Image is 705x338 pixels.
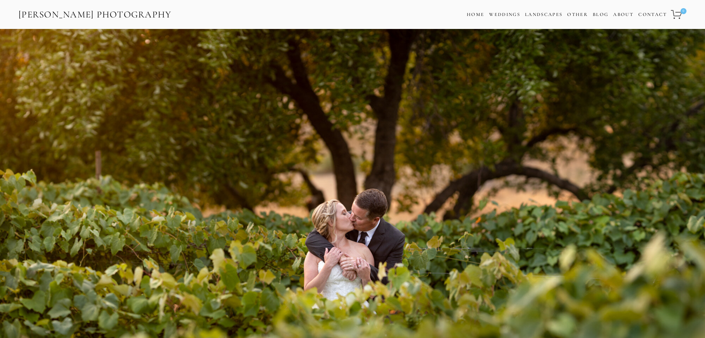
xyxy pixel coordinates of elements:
a: Other [567,12,588,17]
a: Contact [638,9,667,20]
a: Blog [593,9,608,20]
a: [PERSON_NAME] Photography [18,6,172,23]
span: 0 [681,8,686,14]
a: Landscapes [525,12,562,17]
a: About [613,9,633,20]
a: 0 items in cart [670,6,687,23]
a: Weddings [489,12,520,17]
a: Home [467,9,484,20]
